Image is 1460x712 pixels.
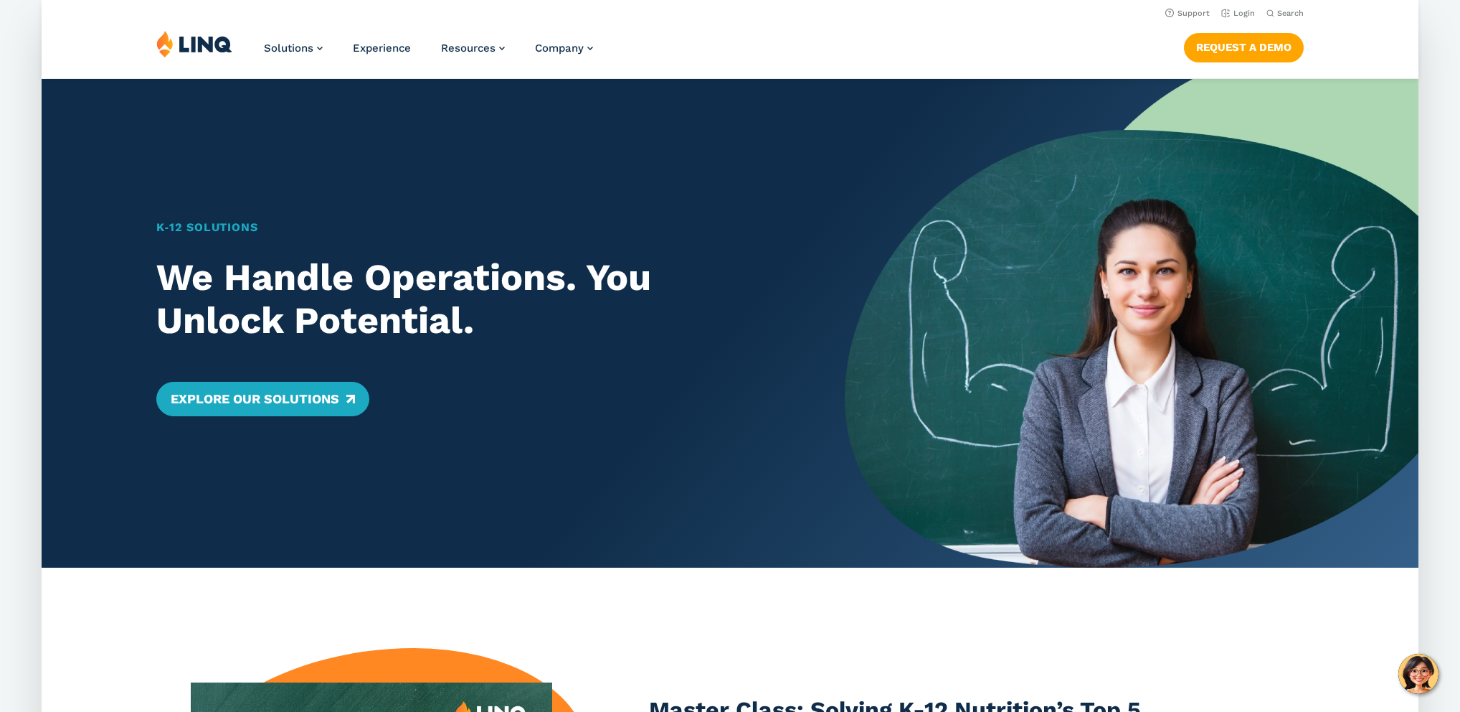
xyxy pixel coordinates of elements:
a: Explore Our Solutions [156,382,369,416]
nav: Utility Navigation [42,4,1418,20]
a: Experience [353,42,411,55]
button: Open Search Bar [1266,8,1304,19]
a: Company [535,42,593,55]
span: Search [1277,9,1304,18]
nav: Primary Navigation [264,30,593,78]
a: Login [1221,9,1255,18]
nav: Button Navigation [1184,30,1304,62]
a: Solutions [264,42,323,55]
span: Company [535,42,584,55]
button: Hello, have a question? Let’s chat. [1398,654,1438,694]
img: Home Banner [845,79,1418,568]
a: Request a Demo [1184,33,1304,62]
a: Support [1165,9,1210,18]
span: Solutions [264,42,313,55]
h2: We Handle Operations. You Unlock Potential. [156,256,789,342]
a: Resources [441,42,505,55]
span: Resources [441,42,496,55]
img: LINQ | K‑12 Software [156,30,232,57]
h1: K‑12 Solutions [156,219,789,236]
